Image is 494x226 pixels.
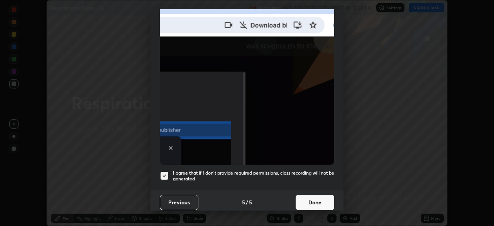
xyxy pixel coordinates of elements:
[173,170,334,182] h5: I agree that if I don't provide required permissions, class recording will not be generated
[242,198,245,206] h4: 5
[246,198,248,206] h4: /
[249,198,252,206] h4: 5
[160,195,198,210] button: Previous
[296,195,334,210] button: Done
